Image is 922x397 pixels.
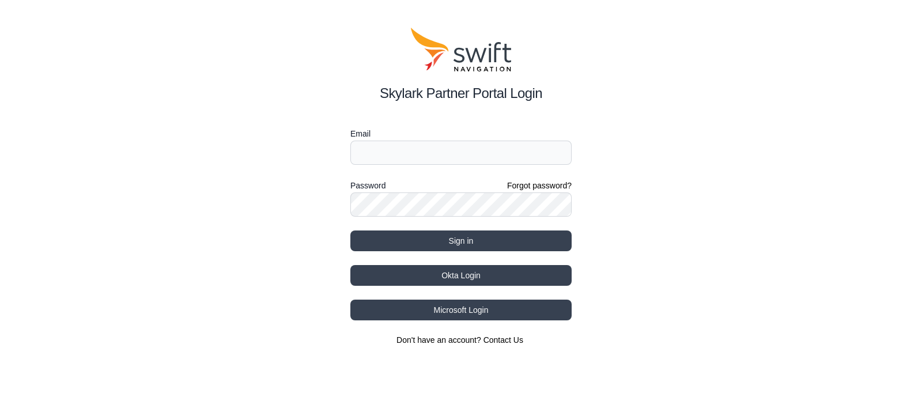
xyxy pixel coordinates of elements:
button: Microsoft Login [350,300,572,320]
label: Password [350,179,386,192]
label: Email [350,127,572,141]
button: Sign in [350,230,572,251]
a: Forgot password? [507,180,572,191]
button: Okta Login [350,265,572,286]
h2: Skylark Partner Portal Login [350,83,572,104]
a: Contact Us [483,335,523,345]
section: Don't have an account? [350,334,572,346]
